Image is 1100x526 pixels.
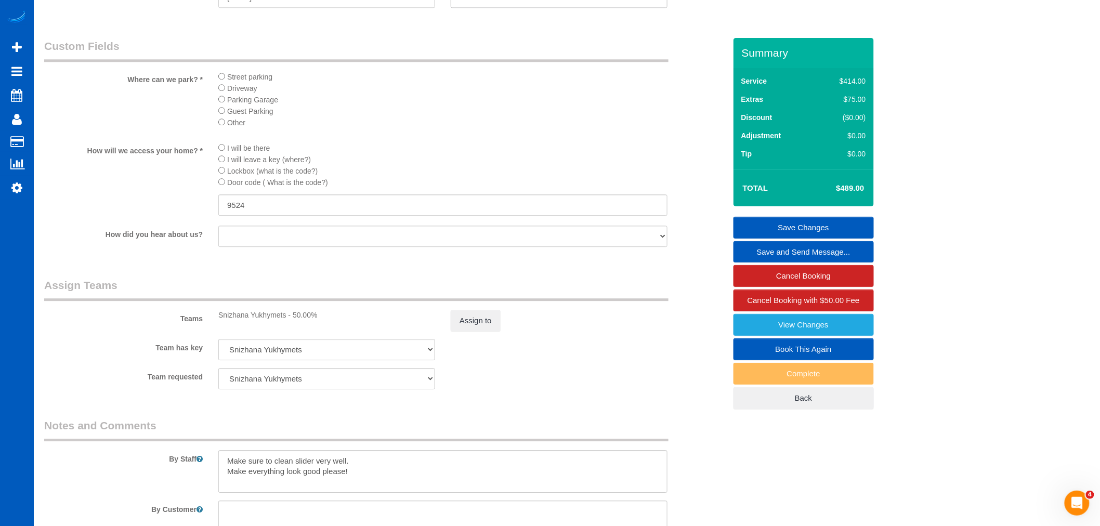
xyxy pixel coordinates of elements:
[734,314,874,336] a: View Changes
[44,278,669,301] legend: Assign Teams
[818,130,866,141] div: $0.00
[734,241,874,263] a: Save and Send Message...
[741,94,764,104] label: Extras
[227,107,273,115] span: Guest Parking
[818,149,866,159] div: $0.00
[6,10,27,25] img: Automaid Logo
[36,450,211,464] label: By Staff
[818,94,866,104] div: $75.00
[218,310,435,320] div: Snizhana Yukhymets - 50.00%
[227,155,311,164] span: I will leave a key (where?)
[818,76,866,86] div: $414.00
[741,76,767,86] label: Service
[741,130,781,141] label: Adjustment
[734,265,874,287] a: Cancel Booking
[36,142,211,156] label: How will we access your home? *
[227,144,270,152] span: I will be there
[734,217,874,239] a: Save Changes
[44,418,669,441] legend: Notes and Comments
[227,119,245,127] span: Other
[734,290,874,311] a: Cancel Booking with $50.00 Fee
[734,387,874,409] a: Back
[36,226,211,240] label: How did you hear about us?
[227,96,278,104] span: Parking Garage
[743,183,768,192] strong: Total
[1086,491,1094,499] span: 4
[36,368,211,382] label: Team requested
[36,71,211,85] label: Where can we park? *
[818,112,866,123] div: ($0.00)
[1065,491,1090,516] iframe: Intercom live chat
[44,38,669,62] legend: Custom Fields
[805,184,864,193] h4: $489.00
[741,112,772,123] label: Discount
[227,178,328,187] span: Door code ( What is the code?)
[742,47,869,59] h3: Summary
[227,167,318,175] span: Lockbox (what is the code?)
[36,339,211,353] label: Team has key
[451,310,501,332] button: Assign to
[227,73,272,81] span: Street parking
[36,310,211,324] label: Teams
[227,84,257,93] span: Driveway
[741,149,752,159] label: Tip
[748,296,860,305] span: Cancel Booking with $50.00 Fee
[36,501,211,515] label: By Customer
[734,338,874,360] a: Book This Again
